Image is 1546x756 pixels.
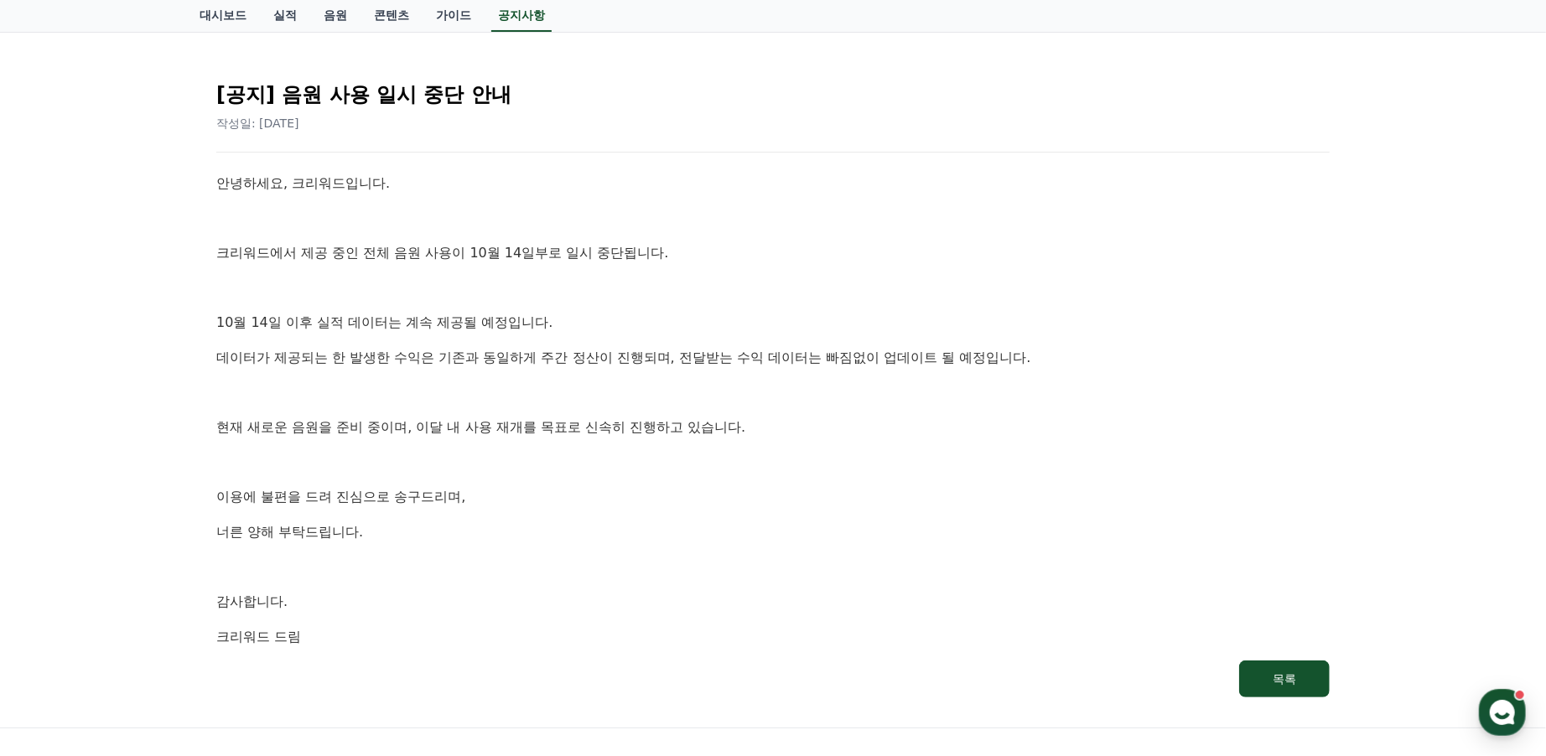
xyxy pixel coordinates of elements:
[216,417,1330,438] p: 현재 새로운 음원을 준비 중이며, 이달 내 사용 재개를 목표로 신속히 진행하고 있습니다.
[1273,671,1296,687] div: 목록
[216,626,1330,648] p: 크리워드 드림
[216,242,1330,264] p: 크리워드에서 제공 중인 전체 음원 사용이 10월 14일부로 일시 중단됩니다.
[111,531,216,573] a: 대화
[216,591,1330,613] p: 감사합니다.
[216,660,1330,697] a: 목록
[216,486,1330,508] p: 이용에 불편을 드려 진심으로 송구드리며,
[53,557,63,570] span: 홈
[216,117,299,130] span: 작성일: [DATE]
[216,347,1330,369] p: 데이터가 제공되는 한 발생한 수익은 기존과 동일하게 주간 정산이 진행되며, 전달받는 수익 데이터는 빠짐없이 업데이트 될 예정입니다.
[216,521,1330,543] p: 너른 양해 부탁드립니다.
[216,531,322,573] a: 설정
[1239,660,1330,697] button: 목록
[216,312,1330,334] p: 10월 14일 이후 실적 데이터는 계속 제공될 예정입니다.
[216,173,1330,194] p: 안녕하세요, 크리워드입니다.
[216,81,1330,108] h2: [공지] 음원 사용 일시 중단 안내
[259,557,279,570] span: 설정
[5,531,111,573] a: 홈
[153,557,174,571] span: 대화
